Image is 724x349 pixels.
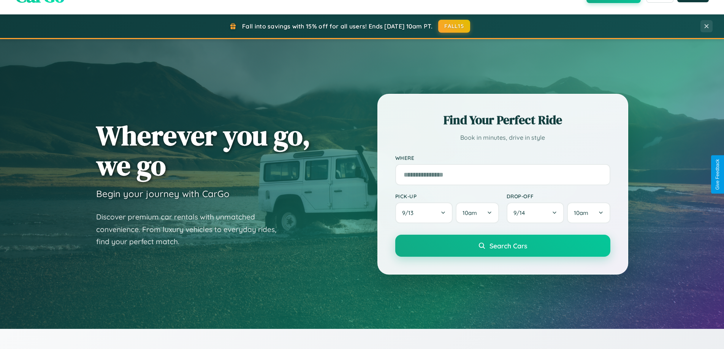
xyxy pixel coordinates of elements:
span: 10am [574,209,588,216]
p: Discover premium car rentals with unmatched convenience. From luxury vehicles to everyday rides, ... [96,211,286,248]
h1: Wherever you go, we go [96,120,311,180]
button: Search Cars [395,235,610,257]
label: Drop-off [507,193,610,199]
span: Search Cars [490,242,527,250]
button: 10am [456,202,499,223]
label: Pick-up [395,193,499,199]
button: 10am [567,202,610,223]
button: FALL15 [438,20,470,33]
button: 9/13 [395,202,453,223]
span: Fall into savings with 15% off for all users! Ends [DATE] 10am PT. [242,22,432,30]
label: Where [395,155,610,161]
button: 9/14 [507,202,564,223]
h3: Begin your journey with CarGo [96,188,230,199]
span: 9 / 13 [402,209,417,216]
div: Give Feedback [715,159,720,190]
span: 9 / 14 [513,209,529,216]
h2: Find Your Perfect Ride [395,112,610,128]
span: 10am [463,209,477,216]
p: Book in minutes, drive in style [395,132,610,143]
